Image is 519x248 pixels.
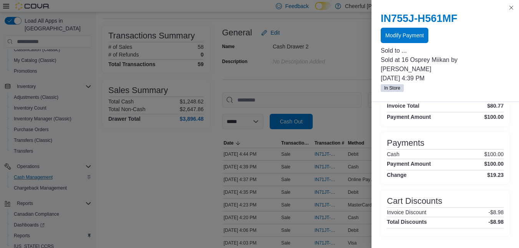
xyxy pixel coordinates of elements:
p: $100.00 [484,151,504,157]
h4: -$8.98 [488,219,504,225]
h4: Payment Amount [387,161,431,167]
h4: $100.00 [484,161,504,167]
h6: Cash [387,151,400,157]
p: [DATE] 4:39 PM [381,74,510,83]
h4: Invoice Total [387,103,420,109]
span: Modify Payment [385,32,424,39]
h4: Change [387,172,406,178]
p: -$8.98 [488,209,504,215]
button: Modify Payment [381,28,428,43]
p: Sold at 16 Osprey Miikan by [PERSON_NAME] [381,55,510,74]
h4: $100.00 [484,114,504,120]
h4: $80.77 [487,103,504,109]
span: In Store [381,84,404,92]
span: In Store [384,85,400,92]
h4: Total Discounts [387,219,427,225]
h4: Payment Amount [387,114,431,120]
h3: Payments [387,138,424,148]
h2: IN755J-H561MF [381,12,510,25]
h4: $19.23 [487,172,504,178]
h3: Cart Discounts [387,196,442,206]
h6: Invoice Discount [387,209,426,215]
p: Sold to ... [381,46,510,55]
button: Close this dialog [507,3,516,12]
